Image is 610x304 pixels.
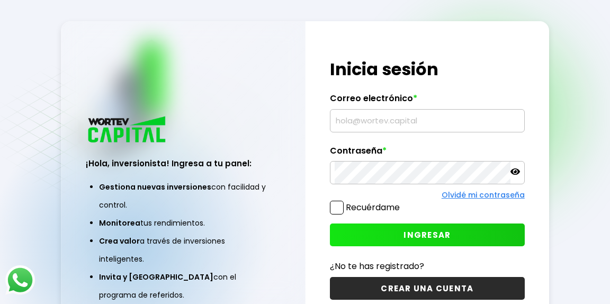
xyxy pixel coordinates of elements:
[99,236,140,246] span: Crea valor
[99,232,267,268] li: a través de inversiones inteligentes.
[5,265,35,295] img: logos_whatsapp-icon.242b2217.svg
[330,146,525,162] label: Contraseña
[99,178,267,214] li: con facilidad y control.
[99,272,213,282] span: Invita y [GEOGRAPHIC_DATA]
[99,182,211,192] span: Gestiona nuevas inversiones
[99,214,267,232] li: tus rendimientos.
[403,229,451,240] span: INGRESAR
[330,93,525,109] label: Correo electrónico
[330,57,525,82] h1: Inicia sesión
[99,218,140,228] span: Monitorea
[86,115,169,146] img: logo_wortev_capital
[330,277,525,300] button: CREAR UNA CUENTA
[346,201,400,213] label: Recuérdame
[330,260,525,300] a: ¿No te has registrado?CREAR UNA CUENTA
[335,110,520,132] input: hola@wortev.capital
[99,268,267,304] li: con el programa de referidos.
[330,260,525,273] p: ¿No te has registrado?
[86,157,281,169] h3: ¡Hola, inversionista! Ingresa a tu panel:
[330,223,525,246] button: INGRESAR
[442,190,525,200] a: Olvidé mi contraseña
